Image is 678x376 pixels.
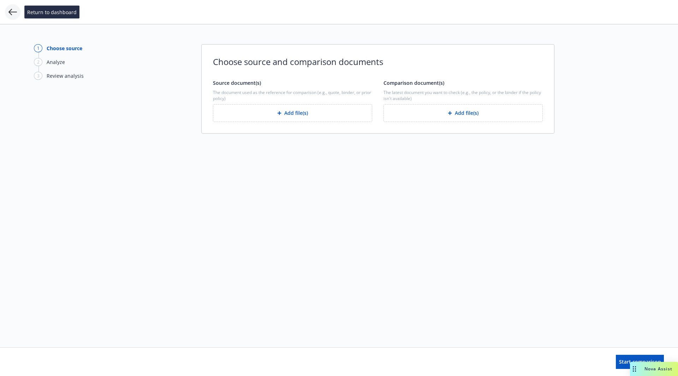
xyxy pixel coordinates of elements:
[616,355,664,369] button: Start comparison
[47,72,84,80] div: Review analysis
[630,362,678,376] button: Nova Assist
[383,80,444,86] span: Comparison document(s)
[630,362,639,376] div: Drag to move
[619,358,661,365] span: Start comparison
[383,104,543,122] button: Add file(s)
[34,72,42,80] div: 3
[213,104,372,122] button: Add file(s)
[213,80,261,86] span: Source document(s)
[213,56,543,68] span: Choose source and comparison documents
[383,89,543,101] span: The latest document you want to check (e.g., the policy, or the binder if the policy isn't availa...
[27,8,77,16] span: Return to dashboard
[644,366,672,372] span: Nova Assist
[34,58,42,66] div: 2
[47,58,65,66] div: Analyze
[34,44,42,52] div: 1
[213,89,372,101] span: The document used as the reference for comparison (e.g., quote, binder, or prior policy)
[47,45,82,52] div: Choose source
